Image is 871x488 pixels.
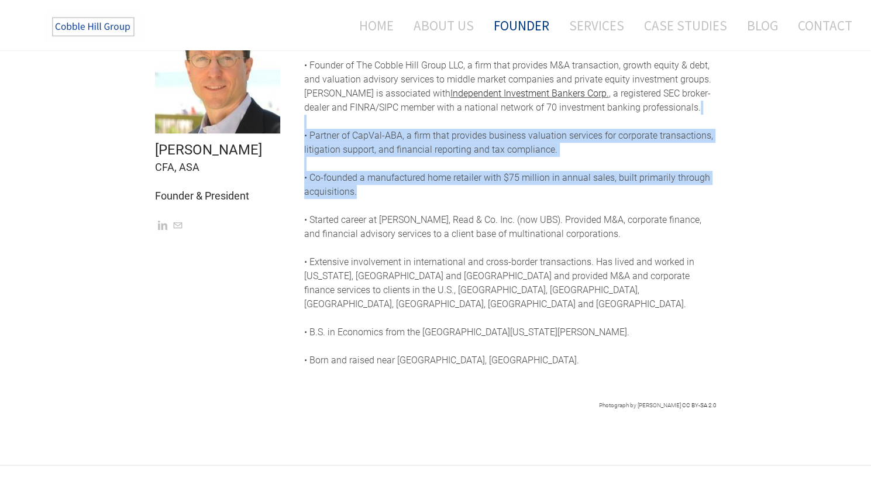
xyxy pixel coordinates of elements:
[304,130,713,155] span: • Partner of CapVal-ABA, a firm that provides business valuation services for corporate transacti...
[155,161,199,173] font: CFA, ASA
[405,10,483,41] a: About Us
[450,88,609,99] a: Independent Investment Bankers Corp.
[155,8,280,133] img: Picture
[342,10,402,41] a: Home
[599,402,717,408] font: Photograph by [PERSON_NAME]
[158,220,167,231] a: Linkedin
[304,355,579,366] span: • Born and raised near [GEOGRAPHIC_DATA], [GEOGRAPHIC_DATA].
[560,10,633,41] a: Services
[44,12,144,42] img: The Cobble Hill Group LLC
[304,256,694,338] span: • Extensive involvement in international and cross-border transactions. Has lived and worked in [...
[173,220,183,231] a: Mail
[635,10,736,41] a: Case Studies
[155,142,262,158] font: [PERSON_NAME]
[682,402,717,408] a: CC BY-SA 2.0
[155,190,249,202] font: Founder & President
[485,10,558,41] a: Founder
[304,2,717,367] div: [PERSON_NAME] is associated with , a registered SEC broker-dealer and FINRA/SIPC member with a na...
[304,60,711,85] span: • Founder of The Cobble Hill Group LLC, a firm that provides M&A transaction, growth equity & deb...
[738,10,787,41] a: Blog
[789,10,852,41] a: Contact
